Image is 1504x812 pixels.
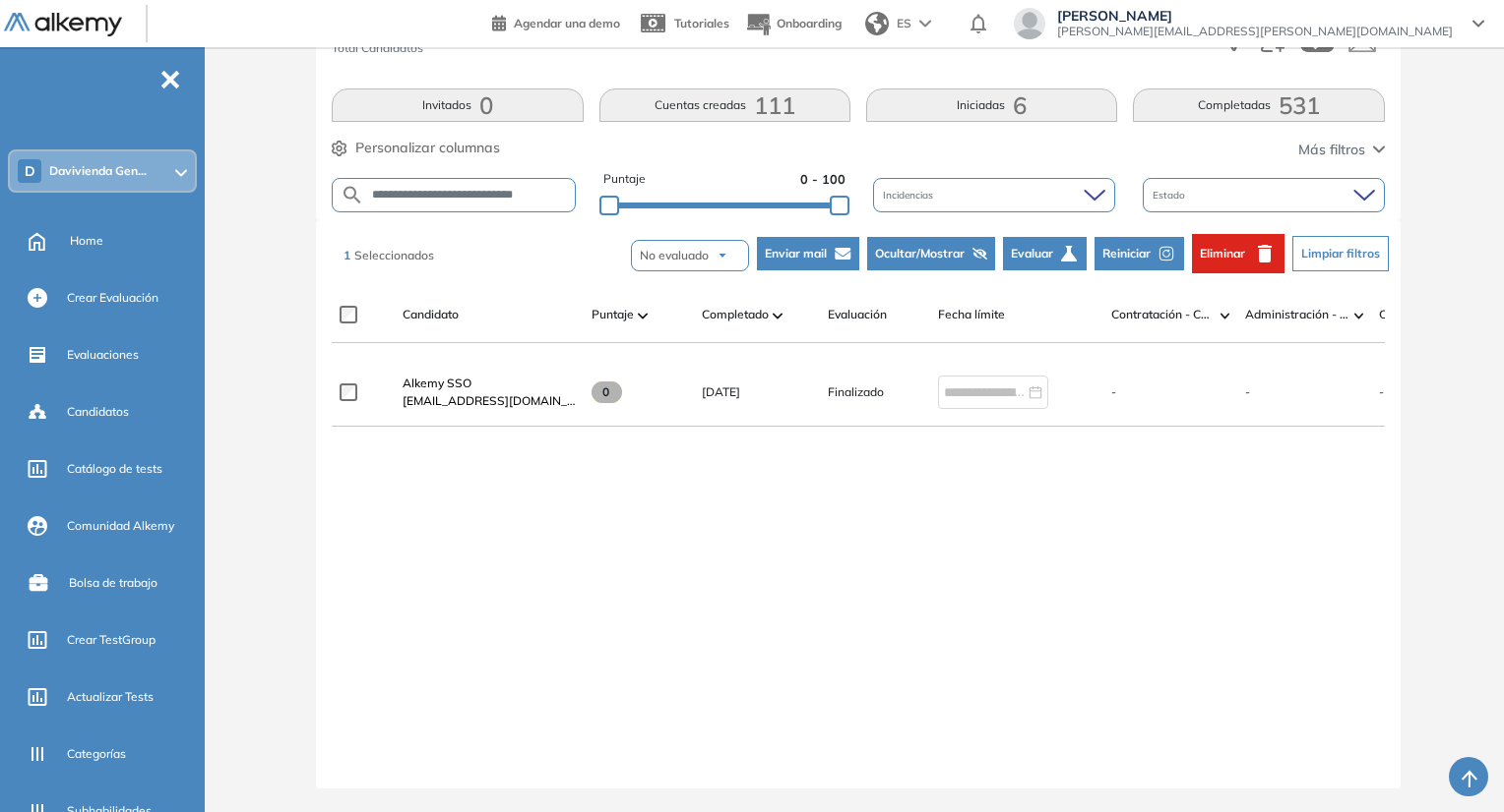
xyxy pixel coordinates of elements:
[403,392,576,410] span: [EMAIL_ADDRESS][DOMAIN_NAME]
[403,376,471,390] span: Alkemy SSO
[1057,8,1453,24] span: [PERSON_NAME]
[67,403,129,421] span: Candidatos
[1192,234,1285,273] button: Eliminar
[1292,236,1389,271] button: Limpiar filtros
[1102,245,1151,262] span: Reiniciar
[67,289,158,307] span: Crear Evaluación
[1057,24,1453,39] span: [PERSON_NAME][EMAIL_ADDRESS][PERSON_NAME][DOMAIN_NAME]
[865,12,889,35] img: world
[344,248,350,262] span: 1
[1095,237,1184,270] button: Reiniciar
[592,306,634,323] span: Puntaje
[403,306,459,323] span: Candidato
[1133,88,1384,122] button: Completadas531
[67,631,156,649] span: Crear TestGroup
[1379,383,1384,401] div: -
[773,313,783,319] img: [missing "en.ARROW_ALT" translation]
[1245,383,1250,401] div: -
[875,245,965,262] span: Ocultar/Mostrar
[67,745,126,763] span: Categorías
[757,237,859,270] button: Enviar mail
[1111,383,1116,401] div: -
[603,170,646,189] span: Puntaje
[4,13,122,37] img: Logo
[514,16,620,30] span: Agendar una demo
[492,10,620,33] a: Agendar una demo
[873,178,1115,212] div: Incidencias
[69,574,157,592] span: Bolsa de trabajo
[919,20,931,28] img: arrow
[828,306,887,323] span: Evaluación
[599,88,850,122] button: Cuentas creadas111
[640,247,709,264] span: No evaluado
[1111,306,1216,323] span: Contratación - Cash Out - C
[1200,245,1245,262] span: Eliminar
[674,16,729,30] span: Tutoriales
[67,460,162,478] span: Catálogo de tests
[1003,237,1087,270] button: Evaluar
[1354,313,1364,319] img: [missing "en.ARROW_ALT" translation]
[67,688,154,706] span: Actualizar Tests
[938,306,1005,323] span: Fecha límite
[1221,313,1230,319] img: [missing "en.ARROW_ALT" translation]
[702,383,740,401] span: [DATE]
[332,39,423,57] span: Total Candidatos
[1143,178,1385,212] div: Estado
[25,163,35,179] span: D
[341,183,364,207] img: SEARCH_ALT
[777,16,842,30] span: Onboarding
[1245,306,1349,323] span: Administración - Cash Out - C
[883,188,937,203] span: Incidencias
[1298,140,1385,160] button: Más filtros
[828,383,884,401] span: Finalizado
[745,3,842,45] button: Onboarding
[355,138,500,158] span: Personalizar columnas
[1153,188,1189,203] span: Estado
[354,248,434,262] span: Seleccionados
[717,250,728,261] img: arrow
[332,138,500,158] button: Personalizar columnas
[332,88,583,122] button: Invitados0
[702,306,769,323] span: Completado
[49,163,147,179] span: Davivienda Gen...
[1379,306,1483,323] span: Consultas - Cash Out - C
[403,375,576,392] a: Alkemy SSO
[800,170,846,189] span: 0 - 100
[67,346,139,364] span: Evaluaciones
[67,517,174,535] span: Comunidad Alkemy
[592,381,622,403] span: 0
[765,245,827,262] span: Enviar mail
[1298,140,1365,160] span: Más filtros
[70,232,103,250] span: Home
[897,15,911,32] span: ES
[866,88,1117,122] button: Iniciadas6
[1011,245,1053,262] span: Evaluar
[867,237,995,270] button: Ocultar/Mostrar
[638,313,648,319] img: [missing "en.ARROW_ALT" translation]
